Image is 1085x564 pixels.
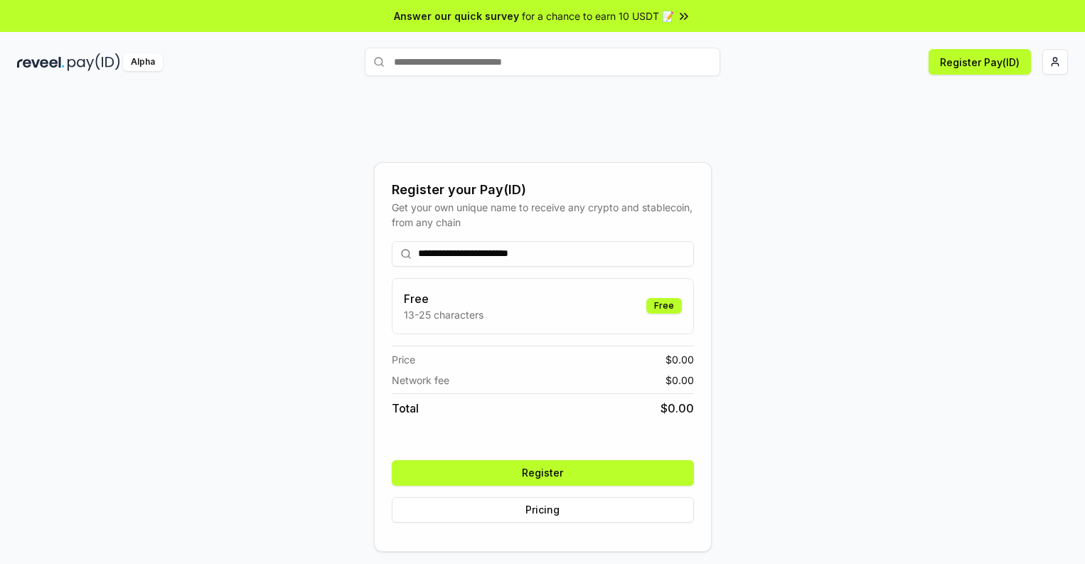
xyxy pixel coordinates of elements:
[666,373,694,388] span: $ 0.00
[392,400,419,417] span: Total
[17,53,65,71] img: reveel_dark
[392,200,694,230] div: Get your own unique name to receive any crypto and stablecoin, from any chain
[404,290,483,307] h3: Free
[661,400,694,417] span: $ 0.00
[392,180,694,200] div: Register your Pay(ID)
[404,307,483,322] p: 13-25 characters
[646,298,682,314] div: Free
[522,9,674,23] span: for a chance to earn 10 USDT 📝
[392,352,415,367] span: Price
[666,352,694,367] span: $ 0.00
[392,497,694,523] button: Pricing
[929,49,1031,75] button: Register Pay(ID)
[392,373,449,388] span: Network fee
[68,53,120,71] img: pay_id
[392,460,694,486] button: Register
[123,53,163,71] div: Alpha
[394,9,519,23] span: Answer our quick survey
